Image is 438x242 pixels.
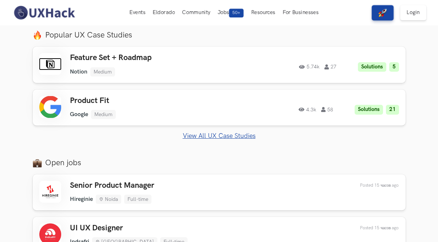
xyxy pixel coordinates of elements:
[96,195,121,204] li: Noida
[355,105,383,115] li: Solutions
[321,107,333,112] span: 58
[70,96,230,106] h3: Product Fit
[70,53,230,63] h3: Feature Set + Roadmap
[354,225,399,231] div: 22nd Сен
[400,5,426,20] a: Login
[90,67,115,76] li: Medium
[70,68,87,75] li: Notion
[124,195,151,204] li: Full-time
[229,9,244,17] span: 50+
[70,196,93,203] li: Hireginie
[70,181,154,190] h3: Senior Product Manager
[33,174,406,210] a: Senior Product Manager Hireginie Noida Full-time Posted 15 часов ago
[386,105,399,115] li: 21
[389,62,399,72] li: 5
[33,47,406,83] a: Feature Set + Roadmap Notion Medium 5.74k 27 Solutions 5
[33,90,406,126] a: Product Fit Google Medium 4.3k 58 Solutions 21
[33,31,42,40] img: fire.png
[70,223,188,233] h3: UI UX Designer
[354,183,399,188] div: 22nd Сен
[324,64,336,70] span: 27
[299,64,319,70] span: 5.74k
[299,107,316,112] span: 4.3k
[378,8,387,17] img: rocket
[91,110,116,119] li: Medium
[33,158,42,167] img: briefcase_emoji.png
[358,62,386,72] li: Solutions
[70,111,88,118] li: Google
[12,5,76,20] img: UXHack-logo.png
[33,158,406,168] label: Open jobs
[33,132,406,140] a: View All UX Case Studies
[33,30,406,40] label: Popular UX Case Studies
